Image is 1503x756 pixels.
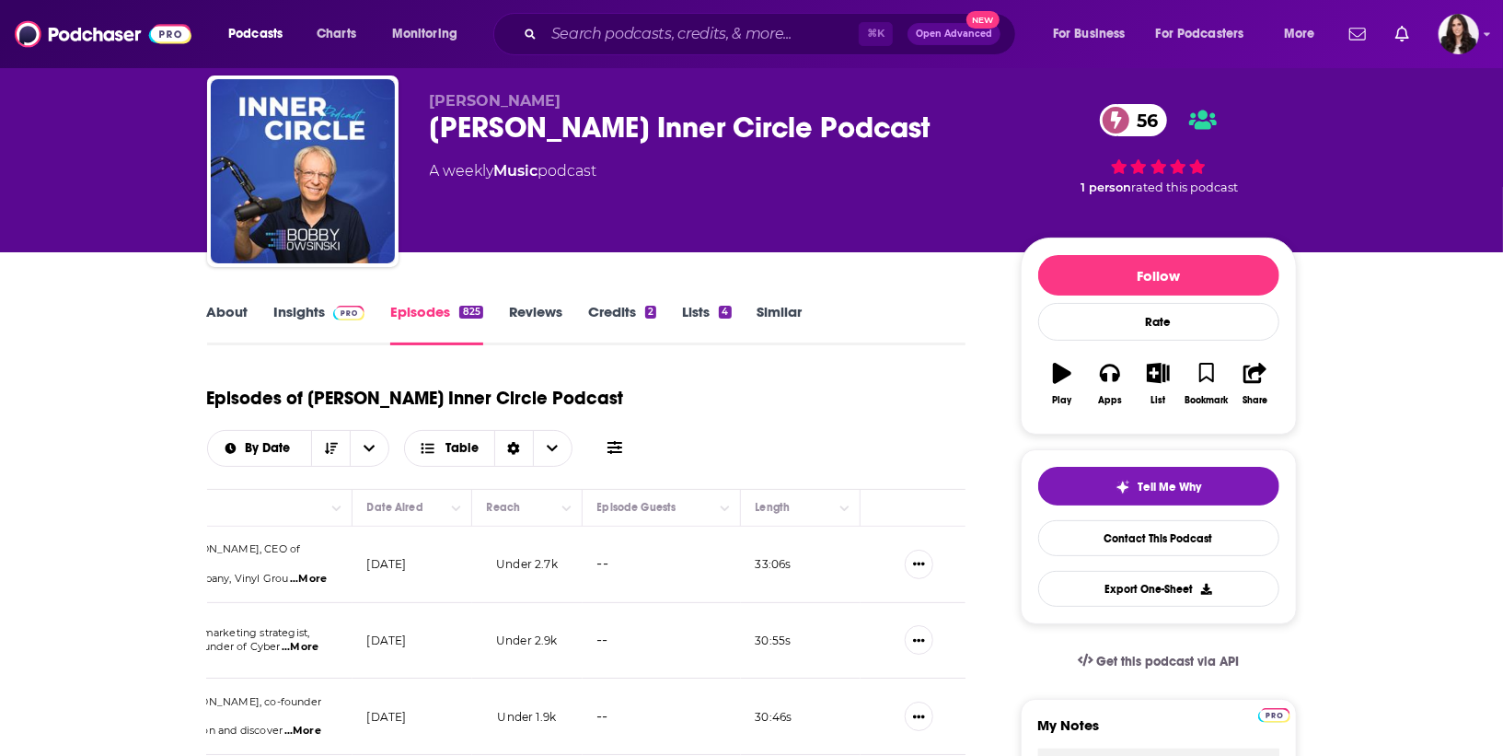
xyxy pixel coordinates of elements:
button: open menu [379,19,481,49]
span: ⌘ K [859,22,893,46]
button: Bookmark [1183,351,1231,417]
a: Reviews [509,303,562,345]
div: A weekly podcast [430,160,597,182]
img: tell me why sparkle [1116,480,1130,494]
a: Show notifications dropdown [1388,18,1416,50]
button: Show More Button [905,550,933,579]
span: [PERSON_NAME] [430,92,561,110]
div: Share [1243,395,1267,406]
button: Show profile menu [1439,14,1479,54]
span: speaker, author, and the founder of Cyber [68,640,281,653]
a: Get this podcast via API [1063,639,1254,684]
a: Episodes825 [390,303,482,345]
button: Column Actions [326,497,348,519]
button: Play [1038,351,1086,417]
p: [DATE] [367,556,407,572]
a: Lists4 [682,303,731,345]
a: About [207,303,249,345]
p: 30:55 s [756,633,792,648]
a: Pro website [1258,705,1290,723]
a: 56 [1100,104,1167,136]
h2: Choose List sort [207,430,390,467]
button: Open AdvancedNew [908,23,1000,45]
div: Date Aired [367,496,423,518]
button: open menu [215,19,306,49]
img: Podchaser Pro [1258,708,1290,723]
span: ...More [282,640,318,655]
button: List [1134,351,1182,417]
span: Charts [317,21,356,47]
input: Search podcasts, credits, & more... [544,19,859,49]
div: Search podcasts, credits, & more... [511,13,1034,55]
div: 4 [719,306,731,319]
div: Apps [1098,395,1122,406]
span: only ASX-listed music company, Vinyl Grou [68,572,289,585]
button: tell me why sparkleTell Me Why [1038,467,1279,506]
button: open menu [1144,19,1271,49]
div: 2 [645,306,656,319]
span: For Podcasters [1156,21,1244,47]
button: Apps [1086,351,1134,417]
button: Column Actions [834,497,856,519]
span: For Business [1053,21,1126,47]
button: Column Actions [556,497,578,519]
img: User Profile [1439,14,1479,54]
span: Open Advanced [916,29,992,39]
td: -- [583,679,741,755]
span: Get this podcast via API [1096,654,1239,669]
a: Similar [757,303,803,345]
p: 30:46 s [756,709,792,725]
a: Music [494,162,538,180]
h1: Episodes of [PERSON_NAME] Inner Circle Podcast [207,387,624,410]
button: Show More Button [905,702,933,731]
div: 56 1 personrated this podcast [1021,92,1297,206]
label: My Notes [1038,716,1279,749]
p: [DATE] [367,709,407,725]
span: Tell Me Why [1138,480,1201,494]
a: Charts [305,19,367,49]
img: Bobby Owsinski's Inner Circle Podcast [211,79,395,263]
a: Contact This Podcast [1038,520,1279,556]
button: Column Actions [445,497,468,519]
button: open menu [350,431,388,466]
div: Play [1052,395,1071,406]
div: Sort Direction [494,431,533,466]
button: Show More Button [905,625,933,655]
span: ...More [290,572,327,587]
div: Bookmark [1185,395,1228,406]
div: 825 [459,306,482,319]
img: Podchaser Pro [333,306,365,320]
div: List [1151,395,1166,406]
button: Follow [1038,255,1279,296]
div: Rate [1038,303,1279,341]
span: Under 1.9k [498,710,557,724]
div: Reach [487,496,521,518]
button: open menu [1040,19,1149,49]
button: Choose View [404,430,572,467]
p: [DATE] [367,633,407,648]
button: Export One-Sheet [1038,571,1279,607]
span: Under 2.7k [496,557,558,571]
div: Length [756,496,791,518]
span: Table [446,442,480,455]
span: By Date [245,442,296,455]
td: -- [583,603,741,680]
p: 33:06 s [756,556,792,572]
span: More [1284,21,1315,47]
button: Column Actions [714,497,736,519]
img: Podchaser - Follow, Share and Rate Podcasts [15,17,191,52]
button: Sort Direction [311,431,350,466]
span: Logged in as RebeccaShapiro [1439,14,1479,54]
button: open menu [208,442,312,455]
span: ...More [284,724,321,739]
span: 56 [1118,104,1167,136]
span: rated this podcast [1132,180,1239,194]
a: Show notifications dropdown [1342,18,1373,50]
span: New [966,11,1000,29]
span: Podcasts [228,21,283,47]
button: Share [1231,351,1278,417]
div: Episode Guests [597,496,676,518]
